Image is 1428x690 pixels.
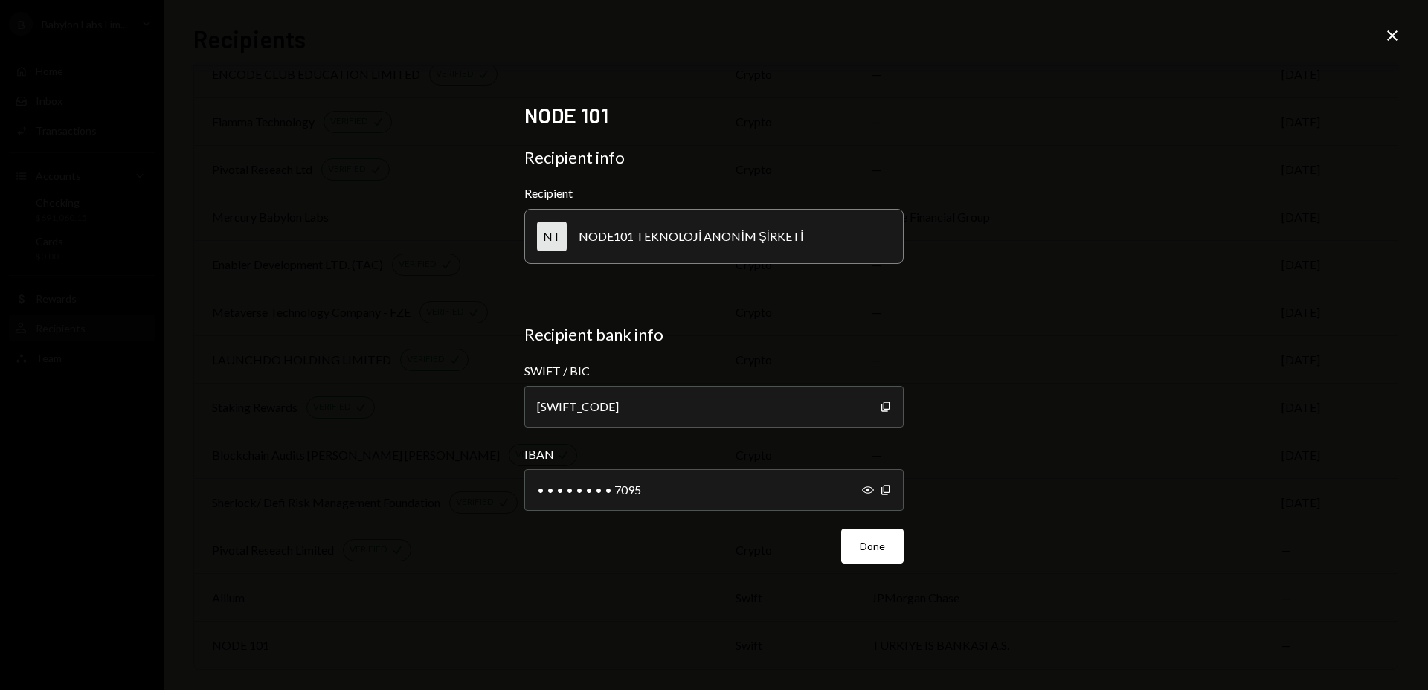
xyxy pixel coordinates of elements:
label: IBAN [524,445,904,463]
div: • • • • • • • • 7095 [524,469,904,511]
div: Recipient bank info [524,324,904,345]
button: Done [841,529,904,564]
div: NT [537,222,567,251]
div: NODE101 TEKNOLOJİ ANONİM ŞİRKETİ [579,229,803,244]
h2: NODE 101 [524,101,904,130]
div: [SWIFT_CODE] [524,386,904,428]
div: Recipient [524,186,904,200]
div: Recipient info [524,147,904,168]
label: SWIFT / BIC [524,362,904,380]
